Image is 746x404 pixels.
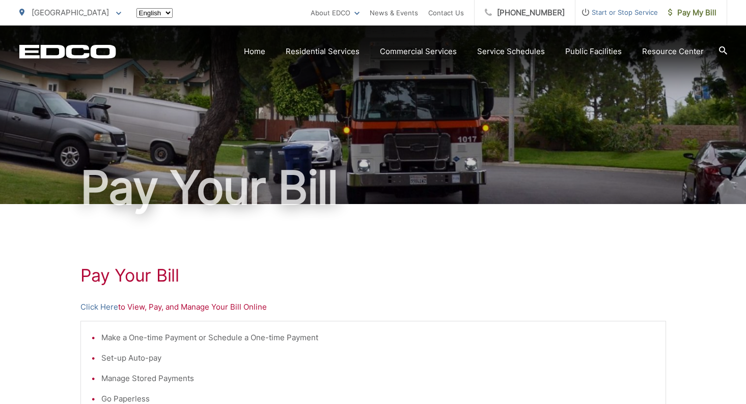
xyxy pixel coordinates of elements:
[244,45,265,58] a: Home
[136,8,173,18] select: Select a language
[80,301,118,313] a: Click Here
[101,352,655,364] li: Set-up Auto-pay
[101,372,655,385] li: Manage Stored Payments
[642,45,704,58] a: Resource Center
[311,7,360,19] a: About EDCO
[477,45,545,58] a: Service Schedules
[19,162,727,213] h1: Pay Your Bill
[80,301,666,313] p: to View, Pay, and Manage Your Bill Online
[286,45,360,58] a: Residential Services
[380,45,457,58] a: Commercial Services
[80,265,666,286] h1: Pay Your Bill
[101,332,655,344] li: Make a One-time Payment or Schedule a One-time Payment
[565,45,622,58] a: Public Facilities
[370,7,418,19] a: News & Events
[428,7,464,19] a: Contact Us
[32,8,109,17] span: [GEOGRAPHIC_DATA]
[668,7,716,19] span: Pay My Bill
[19,44,116,59] a: EDCD logo. Return to the homepage.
